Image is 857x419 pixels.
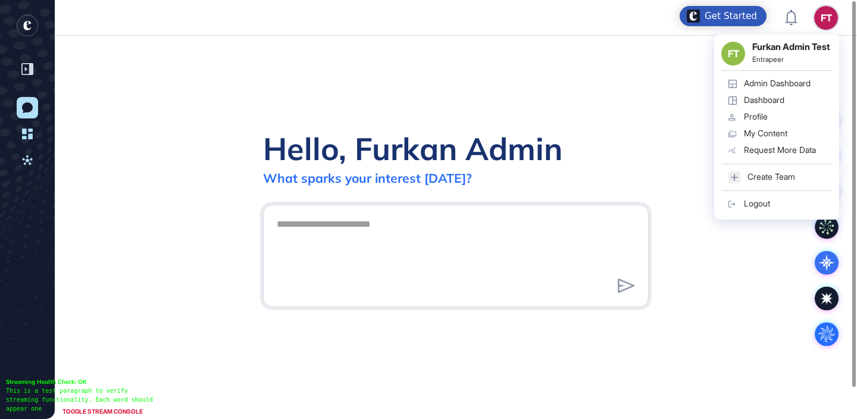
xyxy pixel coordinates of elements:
div: What sparks your interest [DATE]? [263,170,472,186]
button: FT [814,6,838,30]
div: Get Started [705,10,757,22]
div: Open Get Started checklist [680,6,767,26]
div: entrapeer-logo [17,15,38,36]
div: Hello, Furkan Admin [263,129,562,168]
img: launcher-image-alternative-text [687,10,700,23]
div: TOGGLE STREAM CONSOLE [60,404,146,419]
